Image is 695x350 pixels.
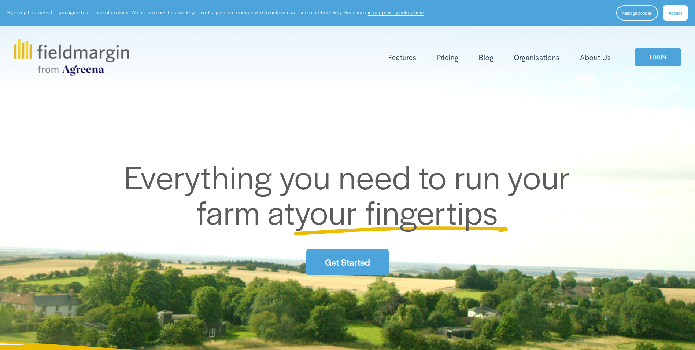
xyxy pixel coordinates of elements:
[7,9,425,16] p: By using this website, you agree to our use of cookies. We use cookies to provide you with a grea...
[368,9,424,16] a: in our privacy policy here
[14,39,129,76] img: fieldmargin.com
[437,51,459,63] a: Pricing
[616,5,658,21] button: Manage cookies
[669,10,682,16] span: Accept
[622,10,652,16] span: Manage cookies
[306,249,388,275] a: Get Started
[580,51,611,63] a: About Us
[514,51,560,63] a: Organisations
[295,188,498,234] span: your fingertips
[388,51,417,63] a: folder dropdown
[635,48,681,67] a: LOGIN
[479,51,494,63] a: Blog
[388,52,417,63] span: Features
[124,153,578,234] span: Everything you need to run your farm at
[663,5,688,21] button: Accept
